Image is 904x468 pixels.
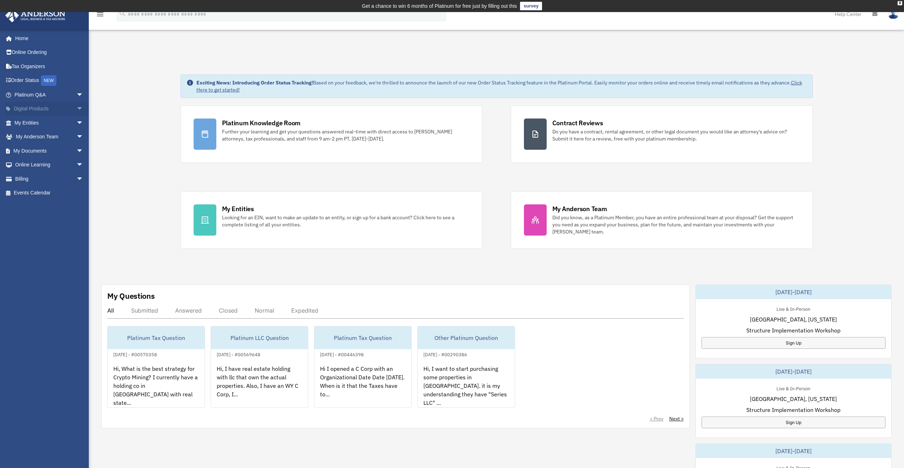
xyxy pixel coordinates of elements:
[5,102,94,116] a: Digital Productsarrow_drop_down
[702,417,886,428] a: Sign Up
[771,384,816,392] div: Live & In-Person
[669,415,684,422] a: Next >
[314,326,411,349] div: Platinum Tax Question
[314,326,412,408] a: Platinum Tax Question[DATE] - #00446398Hi I opened a C Corp with an Organizational Date Date [DAT...
[552,119,603,127] div: Contract Reviews
[108,350,163,358] div: [DATE] - #00570358
[96,12,104,18] a: menu
[96,10,104,18] i: menu
[552,128,800,142] div: Do you have a contract, rental agreement, or other legal document you would like an attorney's ad...
[5,45,94,60] a: Online Ordering
[211,359,308,414] div: Hi, I have real estate holding with llc that own the actual properties. Also, I have an WY C Corp...
[5,73,94,88] a: Order StatusNEW
[41,75,56,86] div: NEW
[219,307,238,314] div: Closed
[3,9,67,22] img: Anderson Advisors Platinum Portal
[418,350,473,358] div: [DATE] - #00290386
[76,144,91,158] span: arrow_drop_down
[888,9,899,19] img: User Pic
[511,105,813,163] a: Contract Reviews Do you have a contract, rental agreement, or other legal document you would like...
[5,172,94,186] a: Billingarrow_drop_down
[746,406,840,414] span: Structure Implementation Workshop
[291,307,318,314] div: Expedited
[255,307,274,314] div: Normal
[76,88,91,102] span: arrow_drop_down
[552,214,800,235] div: Did you know, as a Platinum Member, you have an entire professional team at your disposal? Get th...
[107,307,114,314] div: All
[417,326,515,408] a: Other Platinum Question[DATE] - #00290386Hi, I want to start purchasing some properties in [GEOGR...
[196,79,802,93] a: Click Here to get started!
[76,116,91,130] span: arrow_drop_down
[76,102,91,116] span: arrow_drop_down
[702,337,886,349] a: Sign Up
[520,2,542,10] a: survey
[5,130,94,144] a: My Anderson Teamarrow_drop_down
[511,191,813,249] a: My Anderson Team Did you know, as a Platinum Member, you have an entire professional team at your...
[76,158,91,172] span: arrow_drop_down
[76,172,91,186] span: arrow_drop_down
[131,307,158,314] div: Submitted
[5,88,94,102] a: Platinum Q&Aarrow_drop_down
[222,204,254,213] div: My Entities
[222,214,469,228] div: Looking for an EIN, want to make an update to an entity, or sign up for a bank account? Click her...
[5,116,94,130] a: My Entitiesarrow_drop_down
[5,31,91,45] a: Home
[898,1,902,5] div: close
[314,350,369,358] div: [DATE] - #00446398
[196,79,313,86] strong: Exciting News: Introducing Order Status Tracking!
[750,395,837,403] span: [GEOGRAPHIC_DATA], [US_STATE]
[771,305,816,312] div: Live & In-Person
[362,2,517,10] div: Get a chance to win 6 months of Platinum for free just by filling out this
[196,79,807,93] div: Based on your feedback, we're thrilled to announce the launch of our new Order Status Tracking fe...
[107,291,155,301] div: My Questions
[175,307,202,314] div: Answered
[76,130,91,144] span: arrow_drop_down
[696,364,891,379] div: [DATE]-[DATE]
[108,326,205,349] div: Platinum Tax Question
[5,186,94,200] a: Events Calendar
[107,326,205,408] a: Platinum Tax Question[DATE] - #00570358Hi, What is the best strategy for Crypto Mining? I current...
[211,326,308,408] a: Platinum LLC Question[DATE] - #00569648Hi, I have real estate holding with llc that own the actua...
[180,105,482,163] a: Platinum Knowledge Room Further your learning and get your questions answered real-time with dire...
[5,158,94,172] a: Online Learningarrow_drop_down
[314,359,411,414] div: Hi I opened a C Corp with an Organizational Date Date [DATE]. When is it that the Taxes have to...
[418,359,515,414] div: Hi, I want to start purchasing some properties in [GEOGRAPHIC_DATA]. it is my understanding they ...
[696,285,891,299] div: [DATE]-[DATE]
[5,144,94,158] a: My Documentsarrow_drop_down
[108,359,205,414] div: Hi, What is the best strategy for Crypto Mining? I currently have a holding co in [GEOGRAPHIC_DAT...
[5,59,94,73] a: Tax Organizers
[222,119,301,127] div: Platinum Knowledge Room
[180,191,482,249] a: My Entities Looking for an EIN, want to make an update to an entity, or sign up for a bank accoun...
[119,10,126,17] i: search
[211,350,266,358] div: [DATE] - #00569648
[696,444,891,458] div: [DATE]-[DATE]
[746,326,840,335] span: Structure Implementation Workshop
[418,326,515,349] div: Other Platinum Question
[552,204,607,213] div: My Anderson Team
[222,128,469,142] div: Further your learning and get your questions answered real-time with direct access to [PERSON_NAM...
[211,326,308,349] div: Platinum LLC Question
[750,315,837,324] span: [GEOGRAPHIC_DATA], [US_STATE]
